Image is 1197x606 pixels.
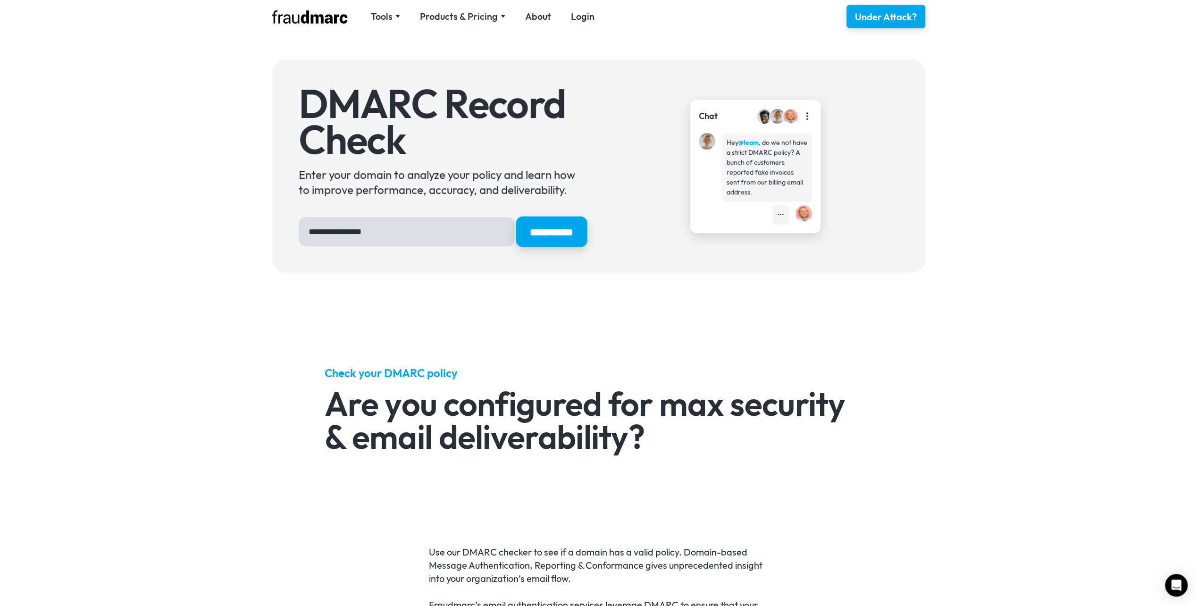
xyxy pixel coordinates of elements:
p: Use our DMARC checker to see if a domain has a valid policy. Domain-based Message Authentication,... [429,546,768,585]
div: Enter your domain to analyze your policy and learn how to improve performance, accuracy, and deli... [299,167,586,197]
strong: @team [738,138,759,147]
div: Products & Pricing [420,10,505,23]
div: Chat [699,110,718,122]
div: Open Intercom Messenger [1165,574,1188,597]
div: Under Attack? [855,10,917,24]
div: Products & Pricing [420,10,498,23]
form: Hero Sign Up Form [299,217,586,246]
div: Tools [371,10,393,23]
div: ••• [777,210,784,220]
h5: Check your DMARC policy [325,365,872,380]
a: Under Attack? [846,5,925,28]
h2: Are you configured for max security & email deliverability? [325,387,872,453]
a: About [525,10,551,23]
a: Login [571,10,594,23]
div: Hey , do we not have a strict DMARC policy? A bunch of customers reported fake invoices sent from... [727,138,807,197]
h1: DMARC Record Check [299,86,586,157]
div: Tools [371,10,400,23]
